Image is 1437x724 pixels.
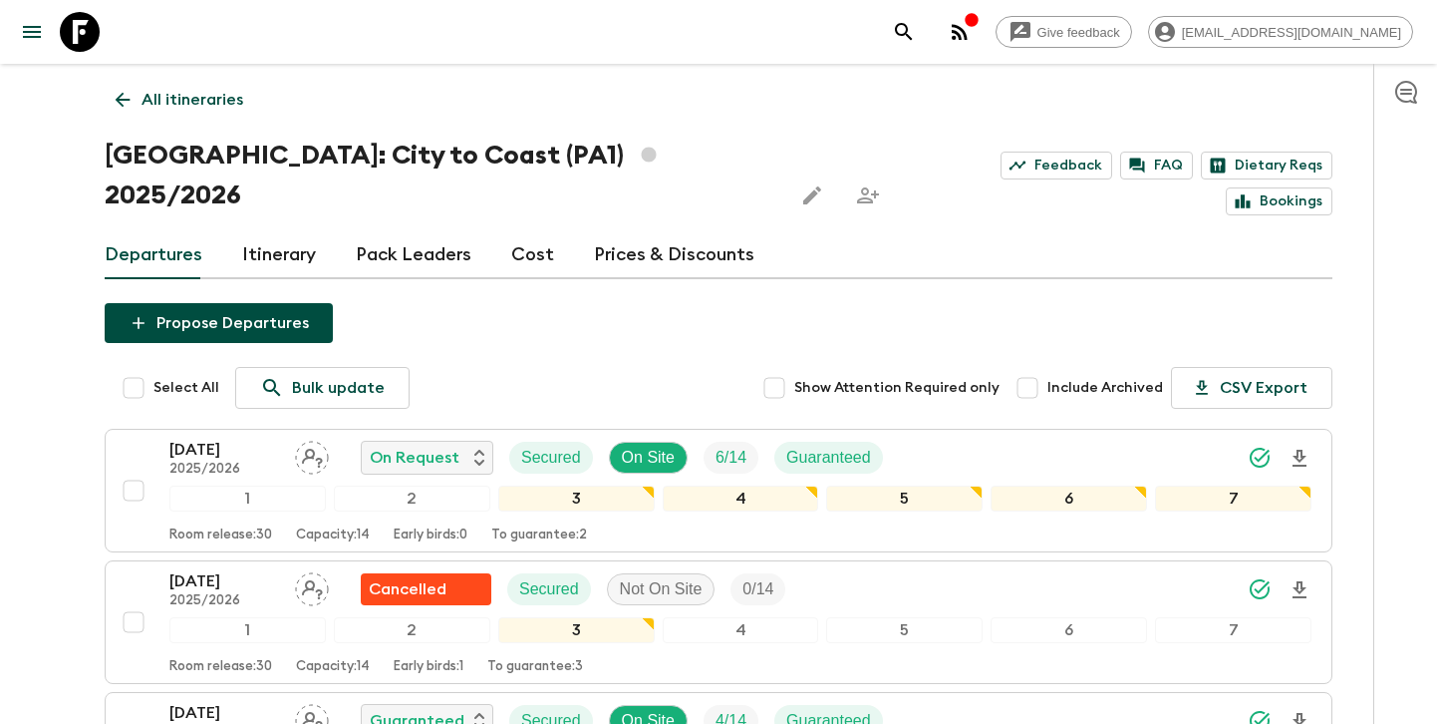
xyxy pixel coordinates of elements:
span: Show Attention Required only [794,378,1000,398]
span: [EMAIL_ADDRESS][DOMAIN_NAME] [1171,25,1412,40]
div: 2 [334,617,490,643]
div: Not On Site [607,573,716,605]
button: [DATE]2025/2026Assign pack leaderFlash Pack cancellationSecuredNot On SiteTrip Fill1234567Room re... [105,560,1332,684]
div: Secured [507,573,591,605]
p: [DATE] [169,569,279,593]
div: 4 [663,486,819,512]
p: 2025/2026 [169,462,279,478]
p: Not On Site [620,577,703,601]
p: Room release: 30 [169,659,272,675]
div: On Site [609,442,688,474]
a: Cost [511,231,554,279]
button: CSV Export [1171,367,1332,409]
div: 4 [663,617,819,643]
div: 6 [991,486,1147,512]
p: Capacity: 14 [296,528,370,543]
svg: Synced Successfully [1248,577,1272,601]
p: On Site [622,446,675,470]
p: [DATE] [169,438,279,462]
svg: Synced Successfully [1248,446,1272,470]
div: 3 [498,486,655,512]
span: Assign pack leader [295,447,329,463]
a: Bulk update [235,367,410,409]
p: Capacity: 14 [296,659,370,675]
p: On Request [370,446,459,470]
div: 7 [1155,617,1311,643]
p: Secured [521,446,581,470]
div: 6 [991,617,1147,643]
div: 1 [169,617,326,643]
a: Dietary Reqs [1201,152,1332,180]
div: 1 [169,486,326,512]
p: Bulk update [292,376,385,400]
p: All itineraries [142,88,243,112]
p: To guarantee: 3 [487,659,583,675]
a: Pack Leaders [356,231,471,279]
a: FAQ [1120,152,1193,180]
p: 2025/2026 [169,593,279,609]
p: Cancelled [369,577,446,601]
a: All itineraries [105,80,254,120]
div: Flash Pack cancellation [361,573,491,605]
svg: Download Onboarding [1288,578,1311,602]
h1: [GEOGRAPHIC_DATA]: City to Coast (PA1) 2025/2026 [105,136,776,215]
span: Include Archived [1047,378,1163,398]
button: Edit this itinerary [792,176,832,215]
p: 0 / 14 [742,577,773,601]
a: Departures [105,231,202,279]
p: Early birds: 0 [394,528,467,543]
p: To guarantee: 2 [491,528,587,543]
div: Secured [509,442,593,474]
span: Share this itinerary [848,176,888,215]
p: Early birds: 1 [394,659,463,675]
a: Feedback [1001,152,1112,180]
div: 7 [1155,486,1311,512]
div: 5 [826,617,983,643]
button: search adventures [884,12,924,52]
a: Prices & Discounts [594,231,754,279]
p: Guaranteed [786,446,871,470]
a: Itinerary [242,231,316,279]
div: 3 [498,617,655,643]
div: 2 [334,486,490,512]
p: Secured [519,577,579,601]
a: Bookings [1226,187,1332,215]
a: Give feedback [996,16,1132,48]
p: 6 / 14 [716,446,746,470]
span: Give feedback [1026,25,1131,40]
button: Propose Departures [105,303,333,343]
span: Assign pack leader [295,578,329,594]
div: [EMAIL_ADDRESS][DOMAIN_NAME] [1148,16,1413,48]
div: Trip Fill [704,442,758,474]
button: [DATE]2025/2026Assign pack leaderOn RequestSecuredOn SiteTrip FillGuaranteed1234567Room release:3... [105,429,1332,552]
svg: Download Onboarding [1288,447,1311,471]
button: menu [12,12,52,52]
div: Trip Fill [730,573,785,605]
p: Room release: 30 [169,528,272,543]
div: 5 [826,486,983,512]
span: Select All [153,378,219,398]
